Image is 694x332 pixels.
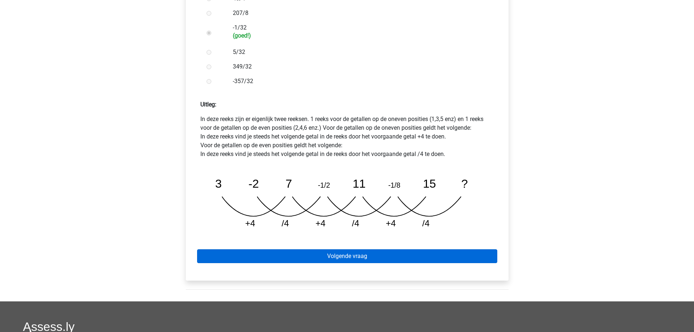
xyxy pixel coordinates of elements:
[233,48,485,56] label: 5/32
[286,177,292,190] tspan: 7
[282,218,289,228] tspan: /4
[233,77,485,86] label: -357/32
[200,101,216,108] strong: Uitleg:
[245,218,255,228] tspan: +4
[388,181,400,189] tspan: -1/8
[200,115,494,159] p: In deze reeks zijn er eigenlijk twee reeksen. 1 reeks voor de getallen op de oneven posities (1,3...
[462,177,468,190] tspan: ?
[423,218,430,228] tspan: /4
[318,181,330,189] tspan: -1/2
[386,218,396,228] tspan: +4
[352,218,360,228] tspan: /4
[233,9,485,17] label: 207/8
[233,62,485,71] label: 349/32
[315,218,326,228] tspan: +4
[353,177,366,190] tspan: 11
[215,177,221,190] tspan: 3
[233,23,485,39] label: -1/32
[197,249,497,263] a: Volgende vraag
[233,32,485,39] h6: (goed!)
[248,177,259,190] tspan: -2
[423,177,436,190] tspan: 15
